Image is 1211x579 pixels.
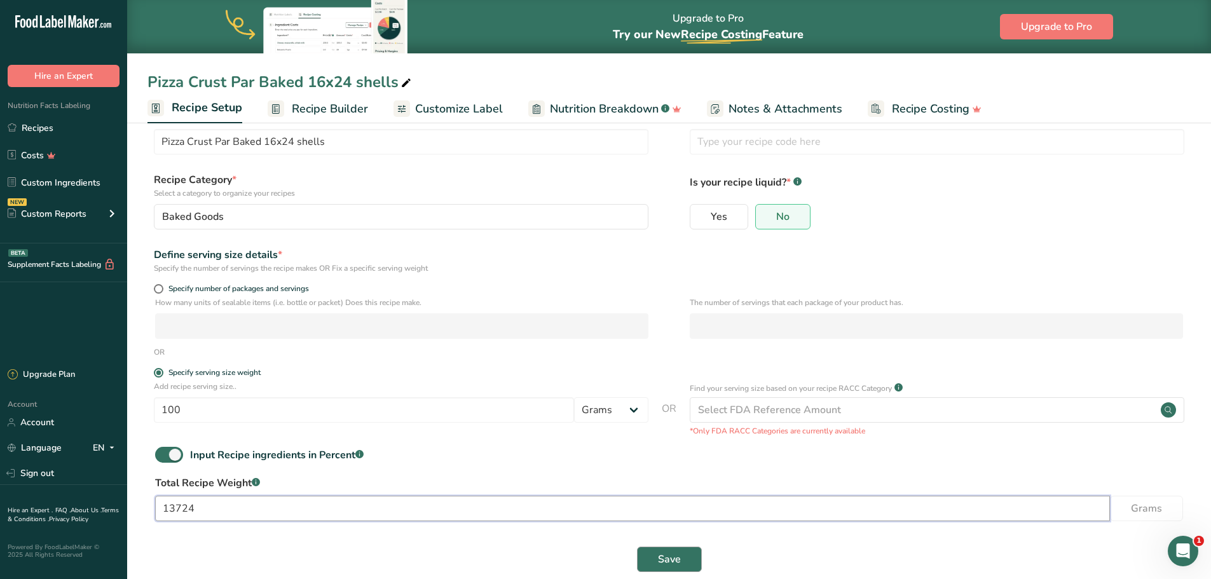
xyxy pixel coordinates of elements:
div: Hire an Expert Services [26,254,213,267]
iframe: Intercom live chat [1168,536,1198,566]
div: Hire an Expert Services [26,351,213,364]
a: Terms & Conditions . [8,506,119,524]
div: Hire an Expert Services [18,249,236,272]
p: Is your recipe liquid? [690,172,1184,190]
p: Select a category to organize your recipes [154,187,648,199]
p: *Only FDA RACC Categories are currently available [690,425,1184,437]
input: Type your recipe name here [154,129,648,154]
div: How to Print Your Labels & Choose the Right Printer [18,272,236,309]
a: Privacy Policy [49,515,88,524]
div: Specify serving size weight [168,368,261,378]
div: Define serving size details [154,247,648,262]
div: Powered By FoodLabelMaker © 2025 All Rights Reserved [8,543,120,559]
button: Save [637,547,702,572]
a: Recipe Costing [868,95,982,123]
p: How can we help? [25,133,229,155]
button: Search for help [18,218,236,243]
label: Recipe Category [154,172,648,199]
span: Nutrition Breakdown [550,100,659,118]
img: Profile image for Rana [149,20,174,46]
button: Help [127,397,191,447]
div: Hire an Expert Services [18,346,236,369]
a: Recipe Builder [268,95,368,123]
div: Input Recipe ingredients in Percent [190,447,364,463]
span: Recipe Costing [892,100,969,118]
span: Save [658,552,681,567]
span: Notes & Attachments [729,100,842,118]
span: OR [662,401,676,437]
span: Help [149,428,169,437]
a: Nutrition Breakdown [528,95,681,123]
p: Hi [PERSON_NAME] 👋 [25,90,229,133]
div: BETA [8,249,28,257]
a: Customize Label [393,95,503,123]
p: The number of servings that each package of your product has. [690,297,1183,308]
button: Upgrade to Pro [1000,14,1113,39]
span: Grams [1131,501,1162,516]
div: EN [93,440,120,456]
button: Messages [64,397,127,447]
span: Recipe Builder [292,100,368,118]
p: How many units of sealable items (i.e. bottle or packet) Does this recipe make. [155,297,648,308]
div: Custom Reports [8,207,86,221]
span: Upgrade to Pro [1021,19,1092,34]
div: How to Print Your Labels & Choose the Right Printer [26,277,213,304]
a: Language [8,437,62,459]
div: Send us a message [13,171,242,206]
span: Recipe Costing [681,27,762,42]
div: How Subscription Upgrades Work on [DOMAIN_NAME] [18,309,236,346]
button: Baked Goods [154,204,648,229]
div: NEW [8,198,27,206]
p: Find your serving size based on your recipe RACC Category [690,383,892,394]
span: Try our New Feature [613,27,804,42]
span: 1 [1194,536,1204,546]
a: About Us . [71,506,101,515]
div: How Subscription Upgrades Work on [DOMAIN_NAME] [26,314,213,341]
label: Total Recipe Weight [155,475,1183,491]
button: News [191,397,254,447]
div: Pizza Crust Par Baked 16x24 shells [147,71,414,93]
span: Messages [74,428,118,437]
div: Close [219,20,242,43]
div: BIG NEWS: Our New Supplement Labeling Software is Here [13,381,242,542]
button: Hire an Expert [8,65,120,87]
img: BIG NEWS: Our New Supplement Labeling Software is Here [13,382,241,471]
input: Type your serving size here [154,397,574,423]
span: News [210,428,235,437]
span: Yes [711,210,727,223]
span: Search for help [26,224,103,238]
div: Select FDA Reference Amount [698,402,841,418]
a: Recipe Setup [147,93,242,124]
img: Profile image for Aya [125,20,150,46]
input: Type your recipe code here [690,129,1184,154]
span: Recipe Setup [172,99,242,116]
div: Upgrade Plan [8,369,75,381]
span: Specify number of packages and servings [163,284,309,294]
div: Upgrade to Pro [613,1,804,53]
span: Home [17,428,46,437]
button: Grams [1110,496,1183,521]
span: Baked Goods [162,209,224,224]
a: Notes & Attachments [707,95,842,123]
a: FAQ . [55,506,71,515]
div: OR [154,346,165,358]
span: No [776,210,790,223]
img: Profile image for Rachelle [173,20,198,46]
img: logo [25,29,99,39]
a: Hire an Expert . [8,506,53,515]
div: Specify the number of servings the recipe makes OR Fix a specific serving weight [154,262,648,274]
p: Add recipe serving size.. [154,381,648,392]
span: Customize Label [415,100,503,118]
div: Send us a message [26,182,212,195]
